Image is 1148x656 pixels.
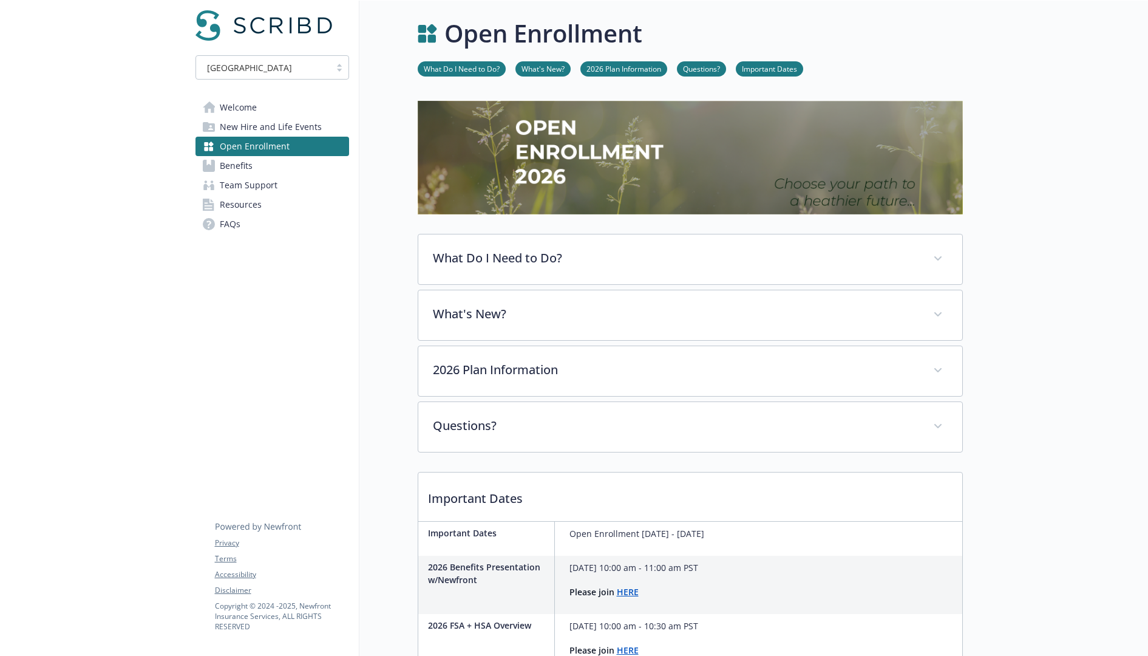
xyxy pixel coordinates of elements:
[220,98,257,117] span: Welcome
[428,527,549,539] p: Important Dates
[418,101,963,214] img: open enrollment page banner
[433,361,919,379] p: 2026 Plan Information
[207,61,292,74] span: [GEOGRAPHIC_DATA]
[195,214,349,234] a: FAQs
[418,290,962,340] div: What's New?
[418,402,962,452] div: Questions?
[215,585,348,596] a: Disclaimer
[569,586,614,598] strong: Please join
[220,137,290,156] span: Open Enrollment
[220,156,253,176] span: Benefits
[444,15,642,52] h1: Open Enrollment
[220,117,322,137] span: New Hire and Life Events
[677,63,726,74] a: Questions?
[215,601,348,632] p: Copyright © 2024 - 2025 , Newfront Insurance Services, ALL RIGHTS RESERVED
[418,473,962,518] p: Important Dates
[220,214,240,234] span: FAQs
[195,176,349,195] a: Team Support
[433,417,919,435] p: Questions?
[617,644,639,656] a: HERE
[569,644,614,656] strong: Please join
[736,63,803,74] a: Important Dates
[215,538,348,548] a: Privacy
[418,346,962,396] div: 2026 Plan Information
[215,553,348,564] a: Terms
[202,61,324,74] span: [GEOGRAPHIC_DATA]
[215,569,348,580] a: Accessibility
[617,586,639,598] a: HERE
[418,234,962,284] div: What Do I Need to Do?
[195,195,349,214] a: Resources
[515,63,571,74] a: What's New?
[428,561,549,586] p: 2026 Benefits Presentation w/Newfront
[220,176,277,195] span: Team Support
[569,561,698,575] p: [DATE] 10:00 am - 11:00 am PST
[195,117,349,137] a: New Hire and Life Events
[220,195,262,214] span: Resources
[428,619,549,632] p: 2026 FSA + HSA Overview
[195,137,349,156] a: Open Enrollment
[580,63,667,74] a: 2026 Plan Information
[195,156,349,176] a: Benefits
[569,619,698,634] p: [DATE] 10:00 am - 10:30 am PST
[418,63,506,74] a: What Do I Need to Do?
[195,98,349,117] a: Welcome
[433,305,919,323] p: What's New?
[433,249,919,267] p: What Do I Need to Do?
[569,527,704,541] p: Open Enrollment [DATE] - [DATE]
